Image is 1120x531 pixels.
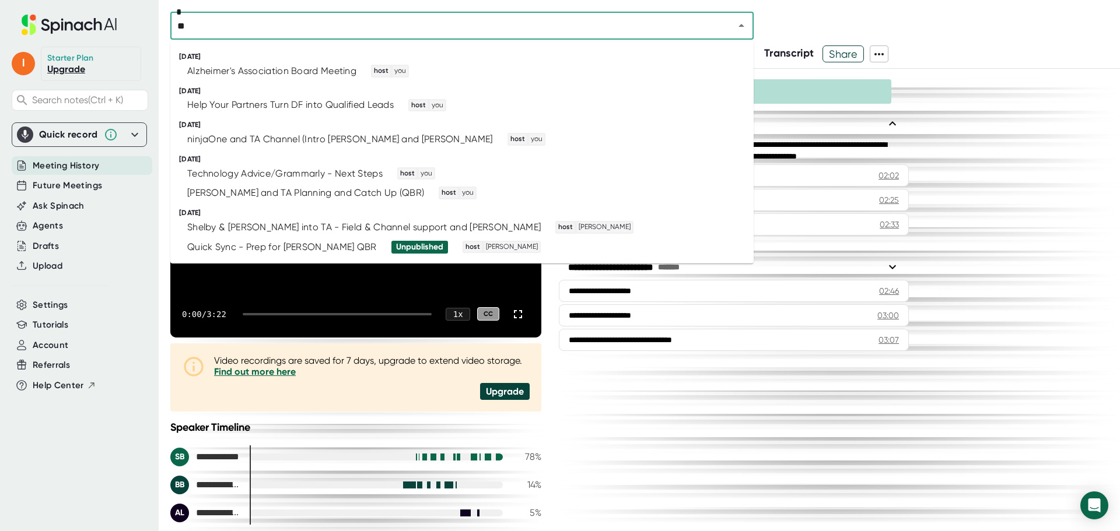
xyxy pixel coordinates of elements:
div: [DATE] [179,87,754,96]
div: 0:00 / 3:22 [182,310,229,319]
div: Quick record [39,129,98,140]
div: 14 % [512,479,541,490]
button: Tutorials [33,318,68,332]
button: Future Meetings [33,179,102,192]
div: 02:25 [879,194,899,206]
span: you [419,168,434,179]
div: [DATE] [179,52,754,61]
div: [PERSON_NAME] and TA Planning and Catch Up (QBR) [187,187,424,199]
span: host [372,66,390,76]
button: Agents [33,219,63,233]
span: host [464,242,482,252]
span: [PERSON_NAME] [484,242,540,252]
span: Search notes (Ctrl + K) [32,94,123,106]
span: host [398,168,416,179]
div: Open Intercom Messenger [1080,491,1108,519]
div: Ashley Lukaszewski [170,504,240,522]
div: 78 % [512,451,541,462]
div: 02:02 [878,170,899,181]
button: Close [733,17,750,34]
div: Shelby Bruce [170,448,240,466]
div: 02:33 [880,219,899,230]
div: Bret Boatright [170,476,240,494]
div: Starter Plan [47,53,94,64]
span: l [12,52,35,75]
span: you [430,100,445,111]
div: [DATE] [179,209,754,217]
span: [PERSON_NAME] [577,222,632,233]
div: BB [170,476,189,494]
div: [DATE] [179,263,754,272]
div: Help Your Partners Turn DF into Qualified Leads [187,99,394,111]
button: Help Center [33,379,96,392]
span: host [556,222,575,233]
div: [DATE] [179,121,754,129]
div: Technology Advice/Grammarly - Next Steps [187,168,383,180]
div: Video recordings are saved for 7 days, upgrade to extend video storage. [214,355,530,377]
div: AL [170,504,189,522]
span: you [460,188,475,198]
a: Find out more here [214,366,296,377]
div: 1 x [446,308,470,321]
button: Drafts [33,240,59,253]
span: Share [823,44,863,64]
div: Upgrade [480,383,530,400]
span: you [393,66,408,76]
div: Quick record [17,123,142,146]
div: Unpublished [396,242,443,252]
div: SB [170,448,189,466]
button: Upload [33,259,62,273]
button: Share [822,45,864,62]
div: Shelby & [PERSON_NAME] into TA - Field & Channel support and [PERSON_NAME] [187,221,541,233]
span: host [509,134,527,145]
div: ninjaOne and TA Channel (Intro [PERSON_NAME] and [PERSON_NAME] [187,133,493,145]
button: Settings [33,298,68,312]
div: 03:00 [877,310,899,321]
div: [DATE] [179,155,754,164]
div: 5 % [512,507,541,518]
div: 03:07 [878,334,899,346]
a: Upgrade [47,64,85,75]
button: Transcript [764,45,814,61]
div: Alzheimer's Association Board Meeting [187,65,356,77]
div: Speaker Timeline [170,421,541,434]
button: Meeting History [33,159,99,173]
button: Referrals [33,358,70,372]
span: host [440,188,458,198]
span: you [529,134,544,145]
span: host [409,100,428,111]
div: Quick Sync - Prep for [PERSON_NAME] QBR [187,241,377,253]
div: 02:46 [879,285,899,297]
div: CC [477,307,499,321]
button: Ask Spinach [33,199,85,213]
span: Help Center [33,379,84,392]
span: Transcript [764,47,814,59]
button: Account [33,339,68,352]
